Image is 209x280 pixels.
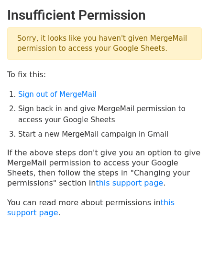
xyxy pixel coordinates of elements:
li: Start a new MergeMail campaign in Gmail [18,129,202,140]
h2: Insufficient Permission [7,7,202,23]
p: Sorry, it looks like you haven't given MergeMail permission to access your Google Sheets. [7,27,202,60]
p: If the above steps don't give you an option to give MergeMail permission to access your Google Sh... [7,148,202,188]
a: this support page [7,198,175,217]
a: Sign out of MergeMail [18,90,96,99]
p: To fix this: [7,70,202,80]
p: You can read more about permissions in . [7,198,202,218]
li: Sign back in and give MergeMail permission to access your Google Sheets [18,104,202,125]
a: this support page [96,178,163,187]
